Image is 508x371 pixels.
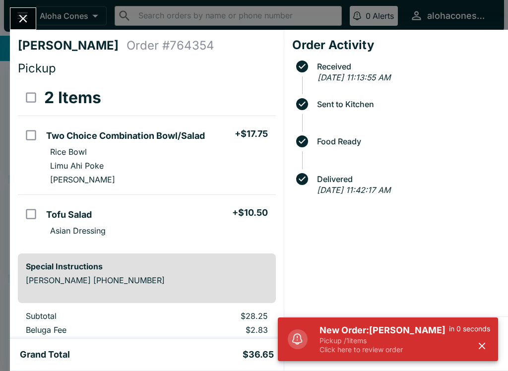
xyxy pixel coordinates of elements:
[10,8,36,29] button: Close
[20,349,70,361] h5: Grand Total
[319,324,449,336] h5: New Order: [PERSON_NAME]
[50,226,106,236] p: Asian Dressing
[26,275,268,285] p: [PERSON_NAME] [PHONE_NUMBER]
[170,311,267,321] p: $28.25
[46,209,92,221] h5: Tofu Salad
[46,130,205,142] h5: Two Choice Combination Bowl/Salad
[26,325,154,335] p: Beluga Fee
[312,175,500,184] span: Delivered
[292,38,500,53] h4: Order Activity
[170,325,267,335] p: $2.83
[235,128,268,140] h5: + $17.75
[317,185,390,195] em: [DATE] 11:42:17 AM
[319,345,449,354] p: Click here to review order
[317,72,390,82] em: [DATE] 11:13:55 AM
[50,161,104,171] p: Limu Ahi Poke
[18,61,56,75] span: Pickup
[312,137,500,146] span: Food Ready
[232,207,268,219] h5: + $10.50
[26,261,268,271] h6: Special Instructions
[26,311,154,321] p: Subtotal
[18,38,127,53] h4: [PERSON_NAME]
[44,88,101,108] h3: 2 Items
[127,38,214,53] h4: Order # 764354
[449,324,490,333] p: in 0 seconds
[319,336,449,345] p: Pickup / 1 items
[312,62,500,71] span: Received
[50,175,115,185] p: [PERSON_NAME]
[243,349,274,361] h5: $36.65
[50,147,87,157] p: Rice Bowl
[312,100,500,109] span: Sent to Kitchen
[18,80,276,246] table: orders table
